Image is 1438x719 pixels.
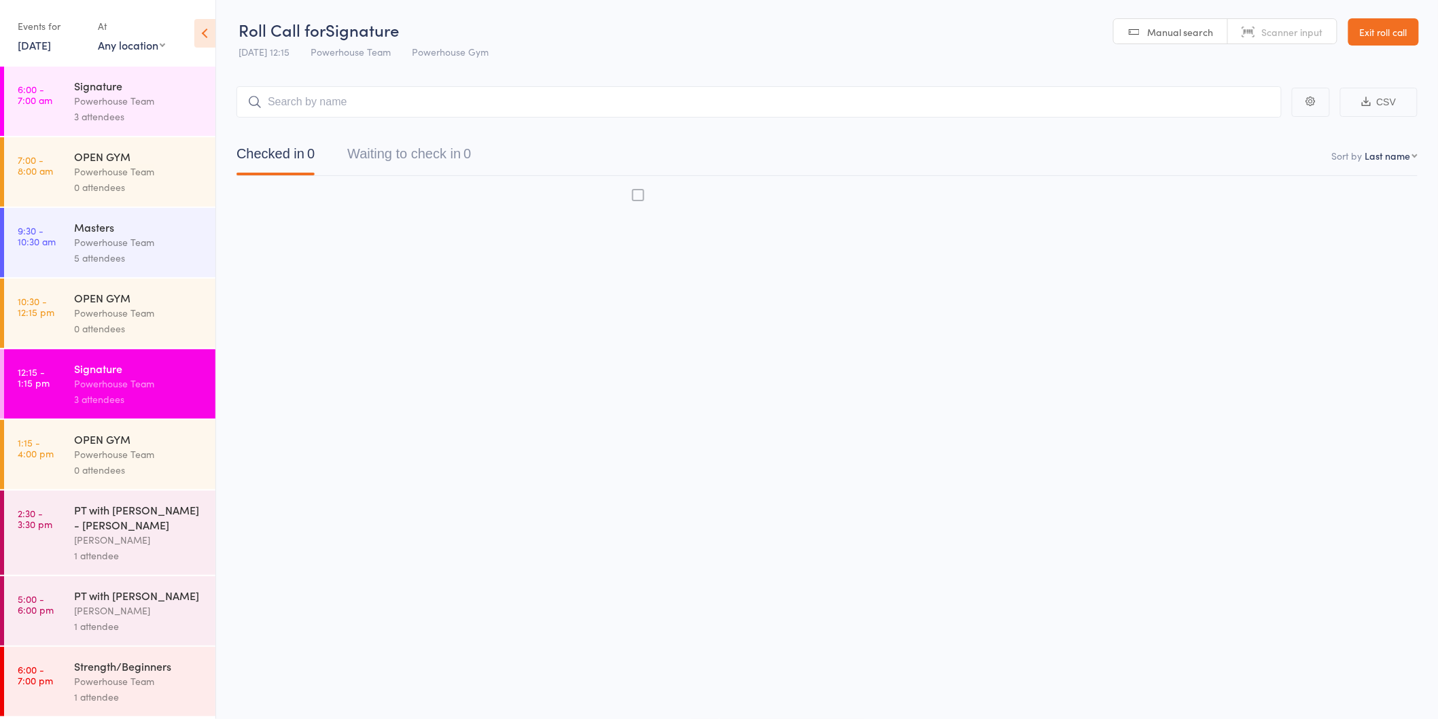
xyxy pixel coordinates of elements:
div: OPEN GYM [74,432,204,446]
time: 6:00 - 7:00 pm [18,664,53,686]
a: 2:30 -3:30 pmPT with [PERSON_NAME] - [PERSON_NAME][PERSON_NAME]1 attendee [4,491,215,575]
a: 1:15 -4:00 pmOPEN GYMPowerhouse Team0 attendees [4,420,215,489]
time: 5:00 - 6:00 pm [18,593,54,615]
div: [PERSON_NAME] [74,532,204,548]
div: 0 attendees [74,321,204,336]
span: Powerhouse Team [311,45,391,58]
span: Manual search [1148,25,1214,39]
a: [DATE] [18,37,51,52]
a: 12:15 -1:15 pmSignaturePowerhouse Team3 attendees [4,349,215,419]
div: At [98,15,165,37]
div: 1 attendee [74,618,204,634]
div: 5 attendees [74,250,204,266]
span: Scanner input [1262,25,1323,39]
div: Strength/Beginners [74,659,204,673]
time: 7:00 - 8:00 am [18,154,53,176]
div: 0 attendees [74,462,204,478]
a: 6:00 -7:00 pmStrength/BeginnersPowerhouse Team1 attendee [4,647,215,716]
div: Signature [74,78,204,93]
a: 10:30 -12:15 pmOPEN GYMPowerhouse Team0 attendees [4,279,215,348]
span: Signature [326,18,399,41]
div: Powerhouse Team [74,234,204,250]
div: Any location [98,37,165,52]
a: 7:00 -8:00 amOPEN GYMPowerhouse Team0 attendees [4,137,215,207]
div: 1 attendee [74,689,204,705]
time: 1:15 - 4:00 pm [18,437,54,459]
div: 3 attendees [74,391,204,407]
button: Checked in0 [236,139,315,175]
time: 10:30 - 12:15 pm [18,296,54,317]
a: 6:00 -7:00 amSignaturePowerhouse Team3 attendees [4,67,215,136]
input: Search by name [236,86,1282,118]
div: 1 attendee [74,548,204,563]
span: [DATE] 12:15 [239,45,290,58]
a: 9:30 -10:30 amMastersPowerhouse Team5 attendees [4,208,215,277]
div: OPEN GYM [74,290,204,305]
div: 3 attendees [74,109,204,124]
div: Powerhouse Team [74,446,204,462]
div: Powerhouse Team [74,164,204,179]
div: Signature [74,361,204,376]
div: PT with [PERSON_NAME] [74,588,204,603]
div: Powerhouse Team [74,376,204,391]
time: 6:00 - 7:00 am [18,84,52,105]
span: Roll Call for [239,18,326,41]
button: CSV [1340,88,1418,117]
time: 2:30 - 3:30 pm [18,508,52,529]
div: Powerhouse Team [74,305,204,321]
a: Exit roll call [1348,18,1419,46]
div: [PERSON_NAME] [74,603,204,618]
span: Powerhouse Gym [412,45,489,58]
label: Sort by [1332,149,1363,162]
div: PT with [PERSON_NAME] - [PERSON_NAME] [74,502,204,532]
button: Waiting to check in0 [347,139,471,175]
div: Powerhouse Team [74,93,204,109]
div: Powerhouse Team [74,673,204,689]
div: OPEN GYM [74,149,204,164]
a: 5:00 -6:00 pmPT with [PERSON_NAME][PERSON_NAME]1 attendee [4,576,215,646]
time: 12:15 - 1:15 pm [18,366,50,388]
time: 9:30 - 10:30 am [18,225,56,247]
div: Events for [18,15,84,37]
div: 0 attendees [74,179,204,195]
div: 0 [463,146,471,161]
div: Masters [74,220,204,234]
div: Last name [1365,149,1411,162]
div: 0 [307,146,315,161]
